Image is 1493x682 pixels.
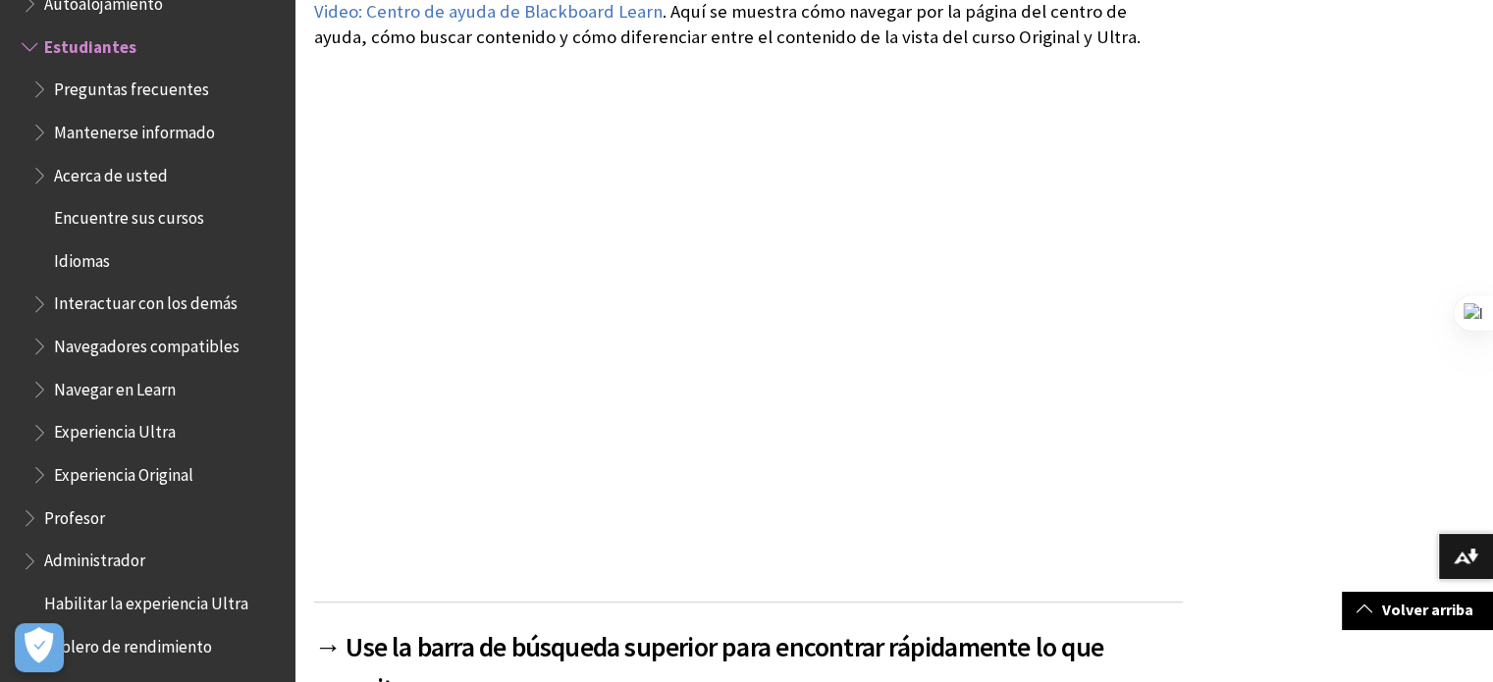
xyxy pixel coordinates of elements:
[44,587,248,613] span: Habilitar la experiencia Ultra
[1342,592,1493,628] a: Volver arriba
[54,373,176,399] span: Navegar en Learn
[54,330,240,356] span: Navegadores compatibles
[44,630,212,656] span: Tablero de rendimiento
[15,623,64,672] button: Abrir preferencias
[54,244,110,271] span: Idiomas
[54,116,215,142] span: Mantenerse informado
[54,458,193,485] span: Experiencia Original
[54,73,209,99] span: Preguntas frecuentes
[44,545,145,571] span: Administrador
[54,159,168,185] span: Acerca de usted
[54,201,204,228] span: Encuentre sus cursos
[44,30,136,57] span: Estudiantes
[44,501,105,528] span: Profesor
[54,288,238,314] span: Interactuar con los demás
[54,416,176,443] span: Experiencia Ultra
[314,69,1183,557] iframe: Blackboard Learn Help Center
